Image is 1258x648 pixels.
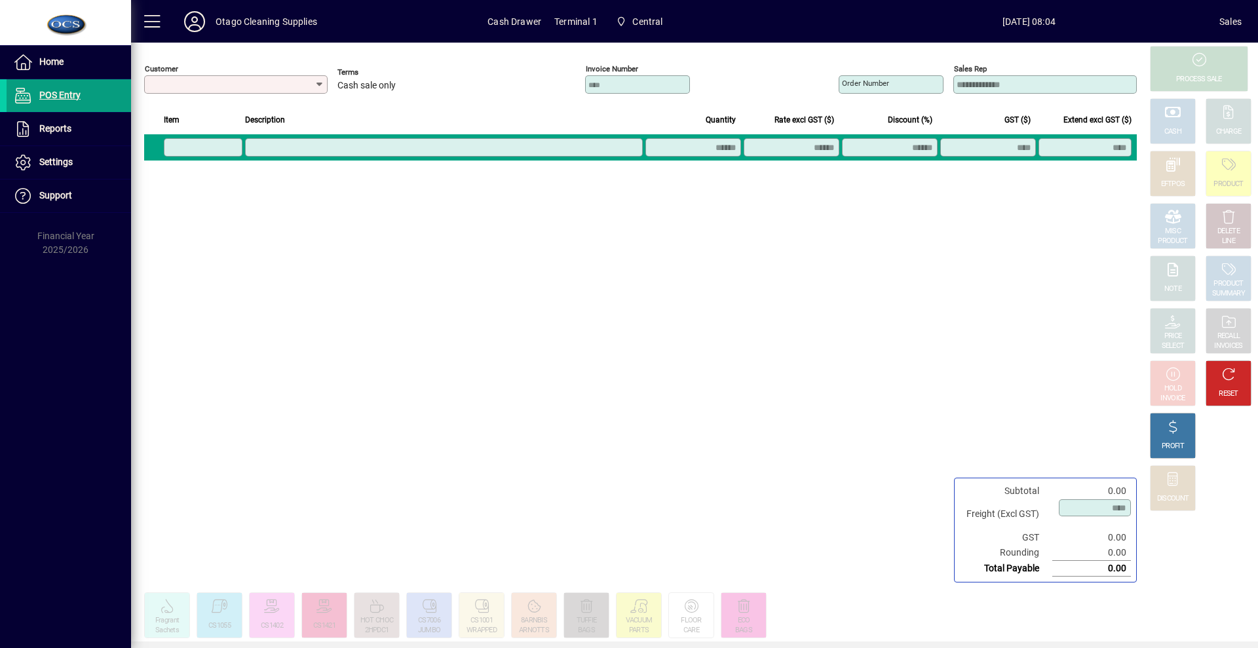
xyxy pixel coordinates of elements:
[360,616,393,626] div: HOT CHOC
[7,180,131,212] a: Support
[1157,494,1189,504] div: DISCOUNT
[155,616,179,626] div: Fragrant
[611,10,668,33] span: Central
[418,626,441,636] div: JUMBO
[706,113,736,127] span: Quantity
[521,616,547,626] div: 8ARNBIS
[519,626,549,636] div: ARNOTTS
[632,11,662,32] span: Central
[738,616,750,626] div: ECO
[155,626,179,636] div: Sachets
[261,621,283,631] div: CS1402
[1219,389,1238,399] div: RESET
[174,10,216,33] button: Profile
[681,616,702,626] div: FLOOR
[1052,530,1131,545] td: 0.00
[145,64,178,73] mat-label: Customer
[1222,237,1235,246] div: LINE
[487,11,541,32] span: Cash Drawer
[960,484,1052,499] td: Subtotal
[1164,127,1181,137] div: CASH
[586,64,638,73] mat-label: Invoice number
[774,113,834,127] span: Rate excl GST ($)
[7,46,131,79] a: Home
[313,621,335,631] div: CS1421
[842,79,889,88] mat-label: Order number
[1213,180,1243,189] div: PRODUCT
[960,561,1052,577] td: Total Payable
[418,616,440,626] div: CS7006
[629,626,649,636] div: PARTS
[960,499,1052,530] td: Freight (Excl GST)
[1160,394,1185,404] div: INVOICE
[626,616,653,626] div: VACUUM
[365,626,389,636] div: 2HPDC1
[1212,289,1245,299] div: SUMMARY
[39,157,73,167] span: Settings
[1162,341,1185,351] div: SELECT
[208,621,231,631] div: CS1055
[960,545,1052,561] td: Rounding
[1164,384,1181,394] div: HOLD
[839,11,1219,32] span: [DATE] 08:04
[1158,237,1187,246] div: PRODUCT
[1052,484,1131,499] td: 0.00
[735,626,752,636] div: BAGS
[578,626,595,636] div: BAGS
[1052,545,1131,561] td: 0.00
[960,530,1052,545] td: GST
[337,81,396,91] span: Cash sale only
[39,123,71,134] span: Reports
[1164,284,1181,294] div: NOTE
[1219,11,1242,32] div: Sales
[1161,180,1185,189] div: EFTPOS
[954,64,987,73] mat-label: Sales rep
[337,68,416,77] span: Terms
[216,11,317,32] div: Otago Cleaning Supplies
[470,616,493,626] div: CS1001
[1176,75,1222,85] div: PROCESS SALE
[7,146,131,179] a: Settings
[888,113,932,127] span: Discount (%)
[1217,332,1240,341] div: RECALL
[1162,442,1184,451] div: PROFIT
[1214,341,1242,351] div: INVOICES
[1063,113,1132,127] span: Extend excl GST ($)
[1164,332,1182,341] div: PRICE
[39,56,64,67] span: Home
[1213,279,1243,289] div: PRODUCT
[1052,561,1131,577] td: 0.00
[1165,227,1181,237] div: MISC
[683,626,699,636] div: CARE
[39,190,72,200] span: Support
[39,90,81,100] span: POS Entry
[1004,113,1031,127] span: GST ($)
[1217,227,1240,237] div: DELETE
[1216,127,1242,137] div: CHARGE
[554,11,598,32] span: Terminal 1
[577,616,597,626] div: TUFFIE
[467,626,497,636] div: WRAPPED
[7,113,131,145] a: Reports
